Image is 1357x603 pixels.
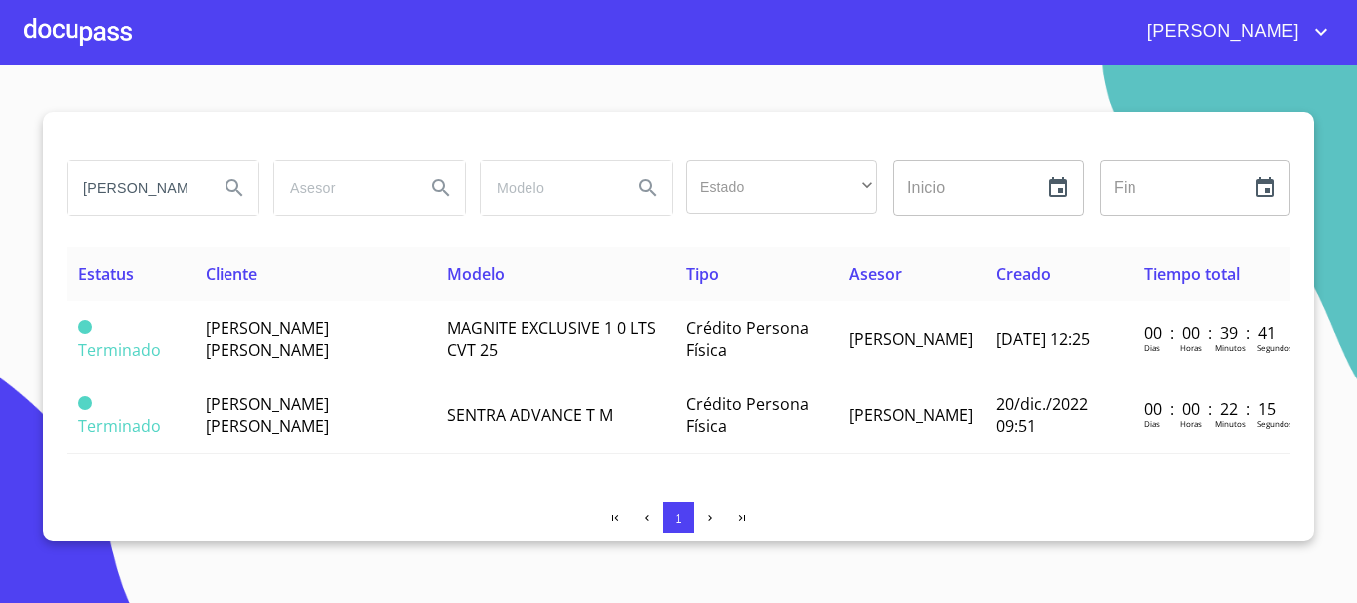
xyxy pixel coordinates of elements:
span: Crédito Persona Física [686,317,809,361]
p: Horas [1180,418,1202,429]
button: Search [624,164,672,212]
span: [PERSON_NAME] [849,404,973,426]
span: SENTRA ADVANCE T M [447,404,613,426]
p: Segundos [1257,418,1293,429]
span: Terminado [78,339,161,361]
span: Modelo [447,263,505,285]
p: Segundos [1257,342,1293,353]
span: Terminado [78,320,92,334]
span: Tiempo total [1144,263,1240,285]
span: [PERSON_NAME] [1132,16,1309,48]
button: 1 [663,502,694,533]
span: [PERSON_NAME] [849,328,973,350]
span: Asesor [849,263,902,285]
button: Search [417,164,465,212]
p: Minutos [1215,418,1246,429]
span: Terminado [78,396,92,410]
p: 00 : 00 : 22 : 15 [1144,398,1279,420]
input: search [68,161,203,215]
button: Search [211,164,258,212]
span: 1 [675,511,681,526]
span: Creado [996,263,1051,285]
div: ​ [686,160,877,214]
span: Cliente [206,263,257,285]
span: Crédito Persona Física [686,393,809,437]
p: Minutos [1215,342,1246,353]
span: [PERSON_NAME] [PERSON_NAME] [206,317,329,361]
span: [DATE] 12:25 [996,328,1090,350]
span: [PERSON_NAME] [PERSON_NAME] [206,393,329,437]
p: 00 : 00 : 39 : 41 [1144,322,1279,344]
button: account of current user [1132,16,1333,48]
p: Horas [1180,342,1202,353]
span: Terminado [78,415,161,437]
span: Estatus [78,263,134,285]
span: 20/dic./2022 09:51 [996,393,1088,437]
input: search [481,161,616,215]
span: Tipo [686,263,719,285]
p: Dias [1144,342,1160,353]
p: Dias [1144,418,1160,429]
span: MAGNITE EXCLUSIVE 1 0 LTS CVT 25 [447,317,656,361]
input: search [274,161,409,215]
